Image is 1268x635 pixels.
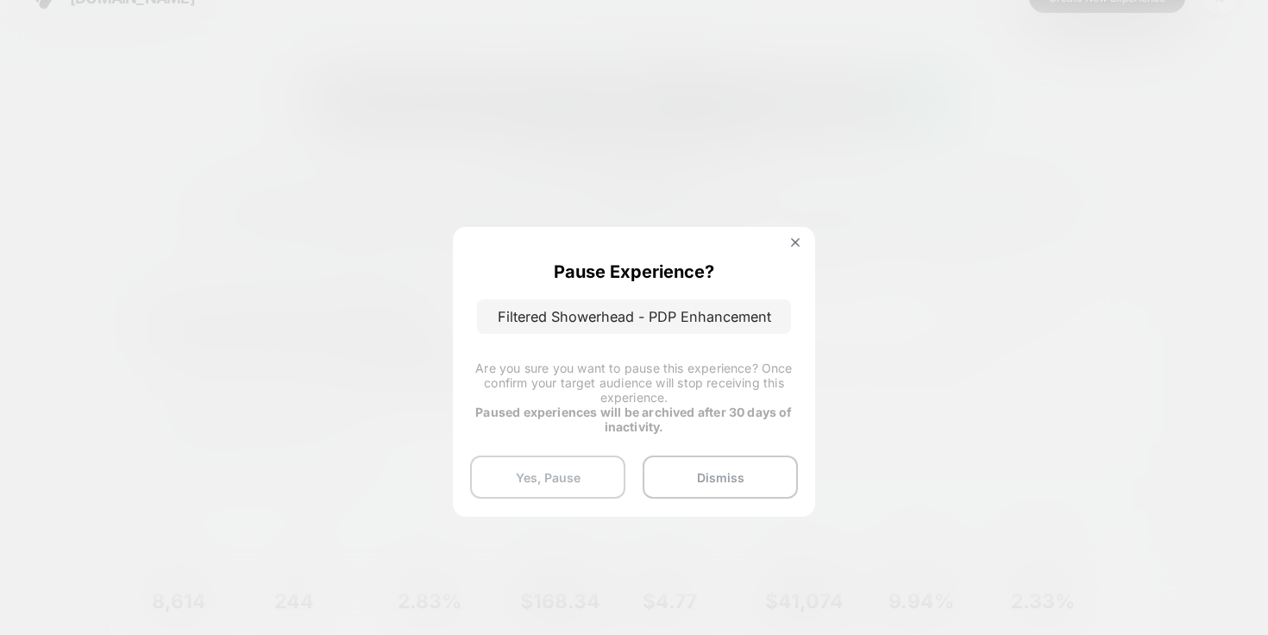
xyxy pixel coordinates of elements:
p: Filtered Showerhead - PDP Enhancement [477,299,791,334]
button: Dismiss [643,456,798,499]
img: close [791,238,800,247]
strong: Paused experiences will be archived after 30 days of inactivity. [475,405,792,434]
span: Are you sure you want to pause this experience? Once confirm your target audience will stop recei... [475,361,792,405]
button: Yes, Pause [470,456,625,499]
p: Pause Experience? [554,261,714,282]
